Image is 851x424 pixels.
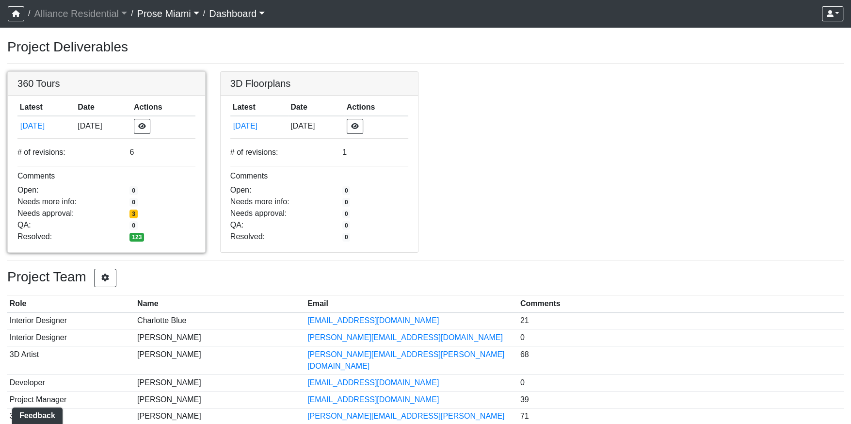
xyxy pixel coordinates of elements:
[7,269,844,287] h3: Project Team
[518,295,844,312] th: Comments
[307,378,439,387] a: [EMAIL_ADDRESS][DOMAIN_NAME]
[233,120,286,132] button: [DATE]
[305,295,518,312] th: Email
[307,333,503,342] a: [PERSON_NAME][EMAIL_ADDRESS][DOMAIN_NAME]
[17,116,75,136] td: vYLgsLqzwxVrMdejQeAm7x
[7,295,135,312] th: Role
[518,329,844,346] td: 0
[518,346,844,375] td: 68
[7,329,135,346] td: Interior Designer
[20,120,73,132] button: [DATE]
[7,405,64,424] iframe: Ybug feedback widget
[7,391,135,408] td: Project Manager
[209,4,265,23] a: Dashboard
[7,375,135,391] td: Developer
[135,329,305,346] td: [PERSON_NAME]
[518,391,844,408] td: 39
[135,295,305,312] th: Name
[307,395,439,404] a: [EMAIL_ADDRESS][DOMAIN_NAME]
[135,375,305,391] td: [PERSON_NAME]
[518,375,844,391] td: 0
[518,312,844,329] td: 21
[135,391,305,408] td: [PERSON_NAME]
[307,316,439,325] a: [EMAIL_ADDRESS][DOMAIN_NAME]
[7,346,135,375] td: 3D Artist
[307,350,504,370] a: [PERSON_NAME][EMAIL_ADDRESS][PERSON_NAME][DOMAIN_NAME]
[135,346,305,375] td: [PERSON_NAME]
[199,4,209,23] span: /
[24,4,34,23] span: /
[137,4,199,23] a: Prose Miami
[7,312,135,329] td: Interior Designer
[7,39,844,55] h3: Project Deliverables
[34,4,127,23] a: Alliance Residential
[127,4,137,23] span: /
[230,116,288,136] td: wzsiTFksYuX9AS7WFzn8pE
[135,312,305,329] td: Charlotte Blue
